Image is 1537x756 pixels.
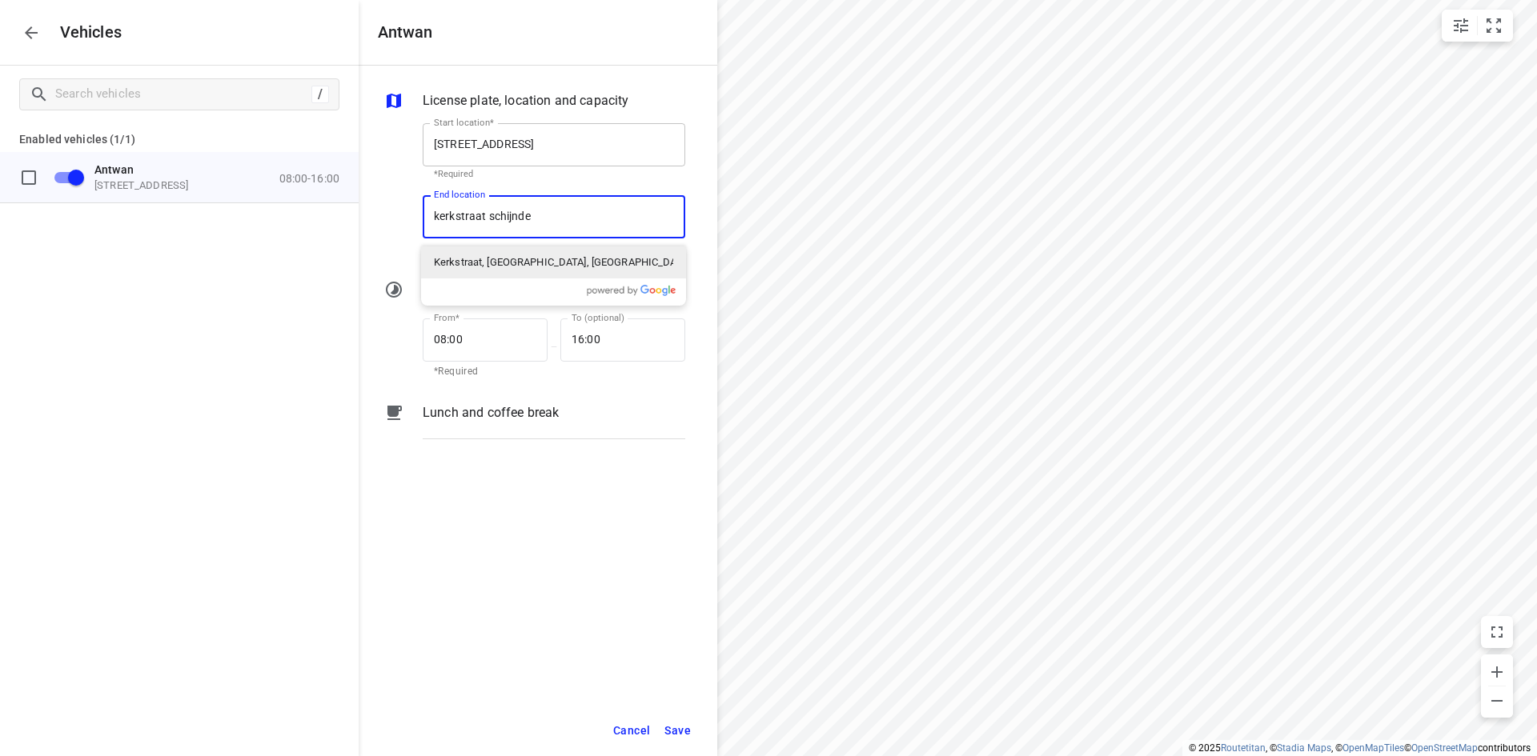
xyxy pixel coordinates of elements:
[55,82,311,106] input: Search vehicles
[587,285,676,296] img: Powered by Google
[423,403,559,422] p: Lunch and coffee break
[434,169,674,179] p: *Required
[1478,10,1510,42] button: Fit zoom
[664,721,691,741] span: Save
[1221,742,1266,754] a: Routetitan
[1189,742,1531,754] li: © 2025 , © , © © contributors
[384,280,685,302] div: Drivers’ working hours
[45,162,85,192] span: Disable
[94,178,255,191] p: [STREET_ADDRESS]
[279,171,339,184] p: 08:00-16:00
[606,714,657,747] button: Cancel
[47,23,122,42] p: Vehicles
[434,254,673,270] p: Kerkstraat, [GEOGRAPHIC_DATA], [GEOGRAPHIC_DATA]
[1342,742,1404,754] a: OpenMapTiles
[657,714,698,747] button: Save
[1442,10,1513,42] div: small contained button group
[548,341,560,353] p: —
[434,364,536,380] p: *Required
[1411,742,1478,754] a: OpenStreetMap
[311,86,329,103] div: /
[384,403,685,451] div: Lunch and coffee break
[613,721,650,741] span: Cancel
[378,23,432,42] h5: Antwan
[384,91,685,114] div: License plate, location and capacity
[1445,10,1477,42] button: Map settings
[1277,742,1331,754] a: Stadia Maps
[423,91,628,110] p: License plate, location and capacity
[94,162,134,175] span: Antwan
